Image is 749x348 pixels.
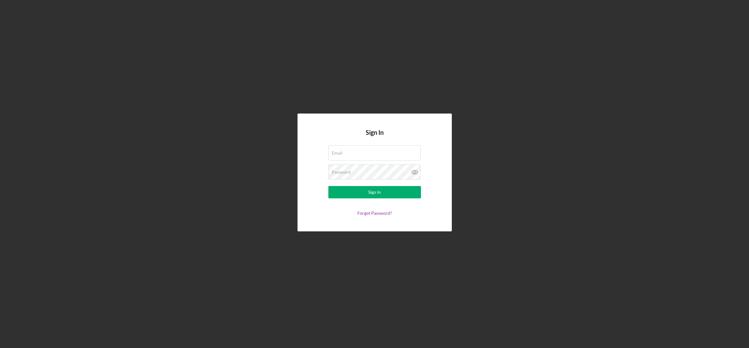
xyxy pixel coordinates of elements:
[332,170,351,175] label: Password
[366,129,384,145] h4: Sign In
[332,151,343,155] label: Email
[357,210,392,216] a: Forgot Password?
[368,186,381,198] div: Sign In
[328,186,421,198] button: Sign In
